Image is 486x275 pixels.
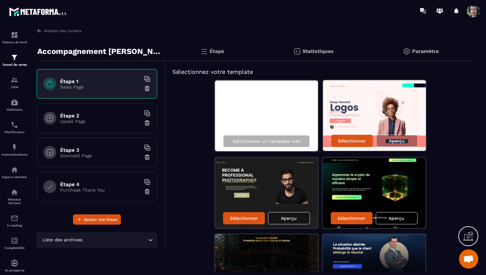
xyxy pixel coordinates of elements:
[60,181,140,187] h6: Étape 4
[2,210,27,232] a: emailemailE-mailing
[338,138,366,143] p: Sélectionner
[2,40,27,44] p: Tableau de bord
[37,45,161,58] p: Accompagnement [PERSON_NAME]
[11,237,18,245] img: accountant
[37,28,42,34] img: arrow
[323,158,426,228] img: image
[459,249,478,269] a: Ouvrir le chat
[60,119,140,124] p: Upsell Page
[144,154,150,160] img: trash
[323,80,426,151] img: image
[2,108,27,111] p: Webinaire
[11,259,18,267] img: automations
[11,188,18,196] img: social-network
[2,63,27,66] p: Tunnel de vente
[60,84,140,90] p: Sales Page
[11,143,18,151] img: automations
[37,233,157,247] div: Search for option
[2,130,27,134] p: Planificateur
[215,158,318,228] img: image
[2,94,27,116] a: automationsautomationsWebinaire
[2,85,27,89] p: CRM
[11,54,18,61] img: formation
[2,139,27,161] a: automationsautomationsAutomatisations
[144,120,150,126] img: trash
[200,47,208,55] img: bars.0d591741.svg
[144,188,150,195] img: trash
[2,198,27,205] p: Réseaux Sociaux
[11,31,18,39] img: formation
[2,26,27,49] a: formationformationTableau de bord
[403,47,410,55] img: setting-gr.5f69749f.svg
[11,214,18,222] img: email
[293,47,301,55] img: stats.20deebd0.svg
[11,166,18,174] img: automations
[60,147,140,153] h6: Étape 3
[389,138,405,143] p: Aperçu
[172,67,467,76] h5: Sélectionnez votre template
[11,99,18,106] img: automations
[73,214,121,225] button: Ajouter une étape
[389,216,404,221] p: Aperçu
[2,71,27,94] a: formationformationCRM
[11,121,18,129] img: scheduler
[2,175,27,179] p: Espace membre
[60,78,140,84] h6: Étape 1
[2,153,27,156] p: Automatisations
[302,48,334,54] p: Statistiques
[210,48,224,54] p: Étape
[2,246,27,250] p: Comptabilité
[412,48,439,54] p: Paramètre
[2,49,27,71] a: formationformationTunnel de vente
[11,76,18,84] img: formation
[9,6,67,17] img: logo
[2,269,27,272] p: IA prospects
[41,236,84,244] span: Liste des archives
[60,153,140,158] p: Downsell Page
[2,224,27,227] p: E-mailing
[281,216,297,221] p: Aperçu
[233,139,300,144] p: Sélectionner un template vide
[37,28,81,34] a: Gestion des tunnels
[2,232,27,254] a: accountantaccountantComptabilité
[144,85,150,92] img: trash
[2,184,27,210] a: social-networksocial-networkRéseaux Sociaux
[60,187,140,193] p: Purchase Thank You
[230,216,258,221] p: Sélectionner
[84,236,147,244] input: Search for option
[2,161,27,184] a: automationsautomationsEspace membre
[84,216,117,223] span: Ajouter une étape
[2,116,27,139] a: schedulerschedulerPlanificateur
[60,113,140,119] h6: Étape 2
[337,216,365,221] p: Sélectionner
